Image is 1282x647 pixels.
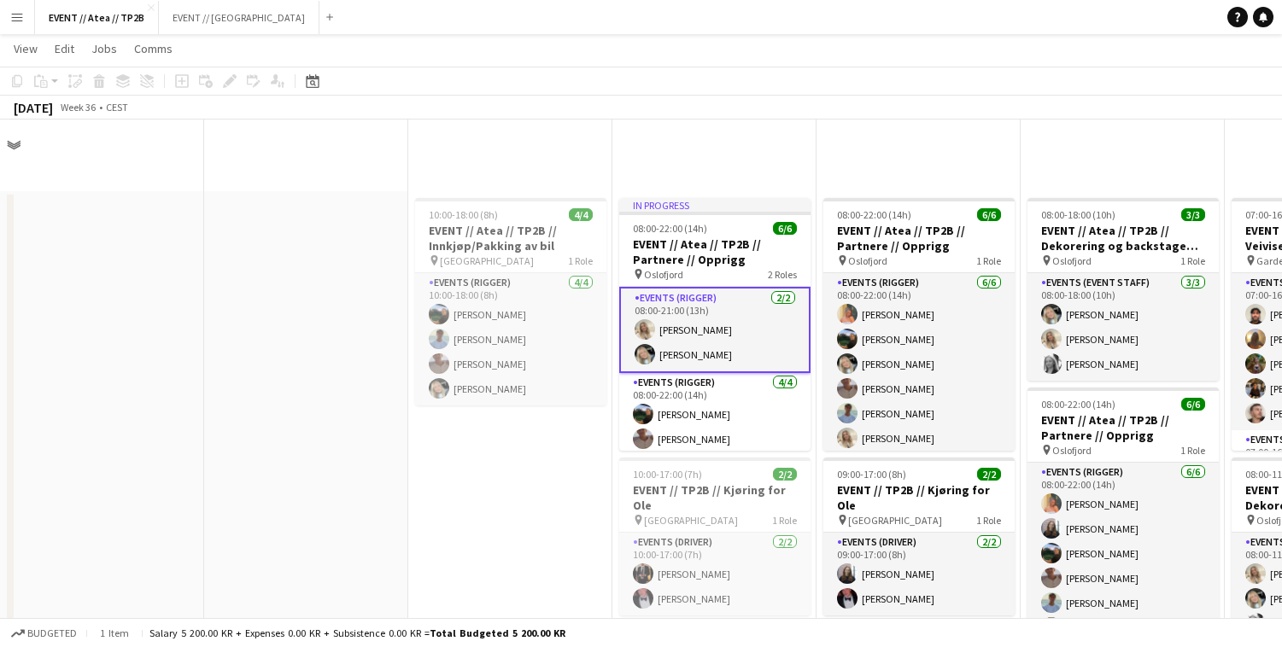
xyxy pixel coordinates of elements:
span: Oslofjord [644,268,683,281]
span: Edit [55,41,74,56]
span: 1 Role [1180,254,1205,267]
app-job-card: 08:00-22:00 (14h)6/6EVENT // Atea // TP2B // Partnere // Opprigg Oslofjord1 RoleEvents (Rigger)6/... [1027,388,1219,640]
span: 2 Roles [768,268,797,281]
app-card-role: Events (Event Staff)3/308:00-18:00 (10h)[PERSON_NAME][PERSON_NAME][PERSON_NAME] [1027,273,1219,381]
span: 1 Role [568,254,593,267]
div: CEST [106,101,128,114]
span: Oslofjord [1052,254,1092,267]
app-card-role: Events (Rigger)4/410:00-18:00 (8h)[PERSON_NAME][PERSON_NAME][PERSON_NAME][PERSON_NAME] [415,273,606,405]
h3: EVENT // Atea // TP2B // Innkjøp/Pakking av bil [415,223,606,254]
span: [GEOGRAPHIC_DATA] [644,514,738,527]
span: 3/3 [1181,208,1205,221]
div: Salary 5 200.00 KR + Expenses 0.00 KR + Subsistence 0.00 KR = [149,627,565,639]
span: [GEOGRAPHIC_DATA] [848,514,942,527]
span: Budgeted [27,627,77,639]
span: Oslofjord [1052,444,1092,457]
span: Week 36 [56,101,99,114]
span: Comms [134,41,173,56]
span: 4/4 [569,208,593,221]
app-card-role: Events (Rigger)2/208:00-21:00 (13h)[PERSON_NAME][PERSON_NAME] [619,287,811,373]
span: Jobs [91,41,117,56]
span: 6/6 [773,222,797,235]
span: 6/6 [977,208,1001,221]
app-card-role: Events (Driver)2/209:00-17:00 (8h)[PERSON_NAME][PERSON_NAME] [823,533,1015,615]
span: 1 Role [1180,444,1205,457]
span: 08:00-22:00 (14h) [1041,398,1115,411]
app-job-card: 09:00-17:00 (8h)2/2EVENT // TP2B // Kjøring for Ole [GEOGRAPHIC_DATA]1 RoleEvents (Driver)2/209:0... [823,458,1015,615]
span: View [14,41,38,56]
app-card-role: Events (Rigger)6/608:00-22:00 (14h)[PERSON_NAME][PERSON_NAME][PERSON_NAME][PERSON_NAME][PERSON_NA... [823,273,1015,455]
span: 10:00-18:00 (8h) [429,208,498,221]
h3: EVENT // TP2B // Kjøring for Ole [823,482,1015,513]
h3: EVENT // Atea // TP2B // Partnere // Opprigg [823,223,1015,254]
button: EVENT // [GEOGRAPHIC_DATA] [159,1,319,34]
app-job-card: 08:00-22:00 (14h)6/6EVENT // Atea // TP2B // Partnere // Opprigg Oslofjord1 RoleEvents (Rigger)6/... [823,198,1015,451]
a: View [7,38,44,60]
span: 2/2 [977,468,1001,481]
app-job-card: 08:00-18:00 (10h)3/3EVENT // Atea // TP2B // Dekorering og backstage oppsett Oslofjord1 RoleEvent... [1027,198,1219,381]
a: Comms [127,38,179,60]
h3: EVENT // TP2B // Kjøring for Ole [619,482,811,513]
h3: EVENT // Atea // TP2B // Dekorering og backstage oppsett [1027,223,1219,254]
app-card-role: Events (Rigger)6/608:00-22:00 (14h)[PERSON_NAME][PERSON_NAME][PERSON_NAME][PERSON_NAME][PERSON_NA... [1027,463,1219,644]
span: 08:00-22:00 (14h) [633,222,707,235]
a: Edit [48,38,81,60]
app-card-role: Events (Rigger)4/408:00-22:00 (14h)[PERSON_NAME][PERSON_NAME] [619,373,811,505]
span: 10:00-17:00 (7h) [633,468,702,481]
app-card-role: Events (Driver)2/210:00-17:00 (7h)[PERSON_NAME][PERSON_NAME] [619,533,811,615]
span: 2/2 [773,468,797,481]
a: Jobs [85,38,124,60]
span: 1 Role [772,514,797,527]
button: EVENT // Atea // TP2B [35,1,159,34]
h3: EVENT // Atea // TP2B // Partnere // Opprigg [1027,412,1219,443]
app-job-card: 10:00-18:00 (8h)4/4EVENT // Atea // TP2B // Innkjøp/Pakking av bil [GEOGRAPHIC_DATA]1 RoleEvents ... [415,198,606,405]
span: [GEOGRAPHIC_DATA] [440,254,534,267]
app-job-card: In progress08:00-22:00 (14h)6/6EVENT // Atea // TP2B // Partnere // Opprigg Oslofjord2 RolesEvent... [619,198,811,451]
div: In progress [619,198,811,212]
span: Oslofjord [848,254,887,267]
span: 6/6 [1181,398,1205,411]
button: Budgeted [9,624,79,643]
span: 08:00-22:00 (14h) [837,208,911,221]
span: 1 item [94,627,135,639]
span: Total Budgeted 5 200.00 KR [430,627,565,639]
span: 1 Role [976,254,1001,267]
span: 09:00-17:00 (8h) [837,468,906,481]
h3: EVENT // Atea // TP2B // Partnere // Opprigg [619,236,811,267]
app-job-card: 10:00-17:00 (7h)2/2EVENT // TP2B // Kjøring for Ole [GEOGRAPHIC_DATA]1 RoleEvents (Driver)2/210:0... [619,458,811,615]
span: 08:00-18:00 (10h) [1041,208,1115,221]
div: [DATE] [14,99,53,116]
span: 1 Role [976,514,1001,527]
